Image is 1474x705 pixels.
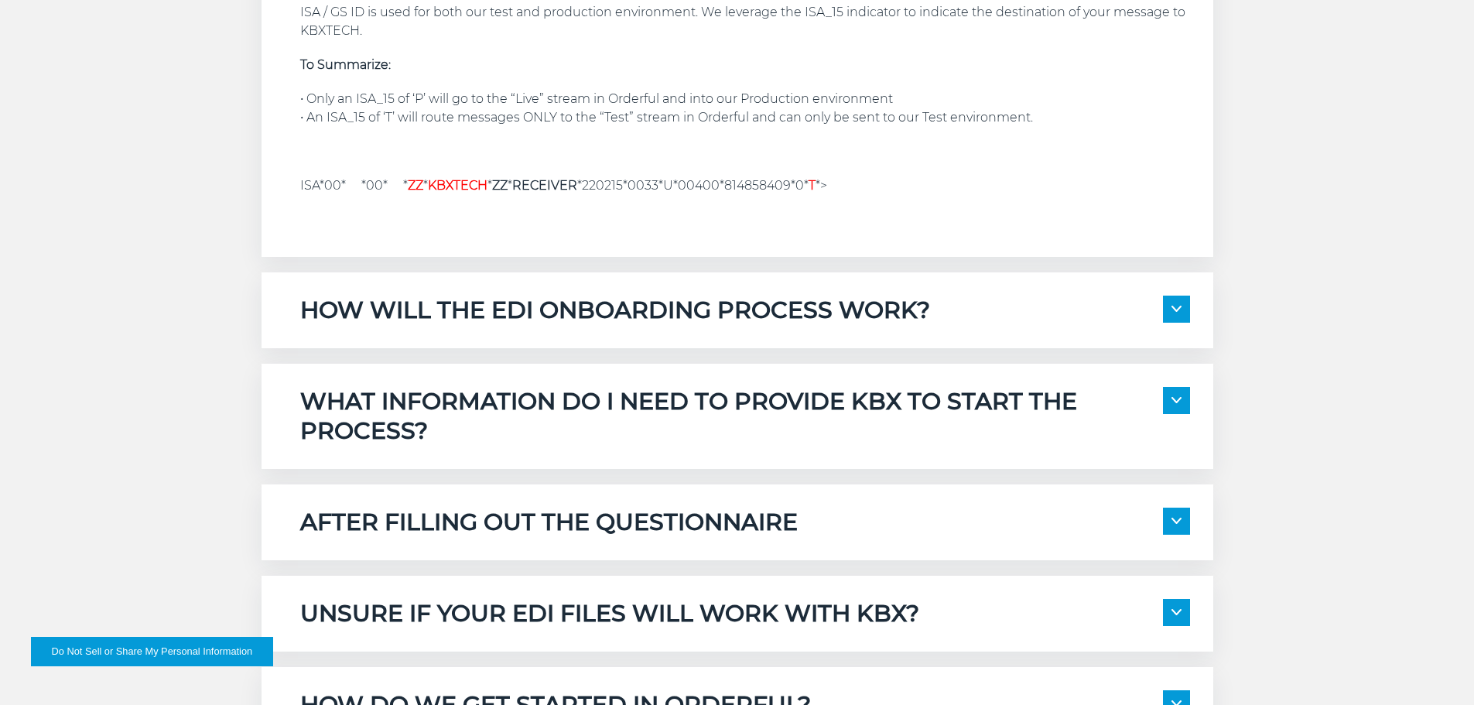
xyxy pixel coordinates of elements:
[300,599,919,628] h5: UNSURE IF YOUR EDI FILES WILL WORK WITH KBX?
[300,57,391,72] strong: To Summarize:
[512,178,577,193] strong: RECEIVER
[492,178,508,193] strong: ZZ
[809,178,816,193] span: T
[1171,518,1182,524] img: arrow
[428,178,487,193] span: KBXTECH
[1171,609,1182,615] img: arrow
[300,296,930,325] h5: HOW WILL THE EDI ONBOARDING PROCESS WORK?
[31,637,273,666] button: Do Not Sell or Share My Personal Information
[300,508,798,537] h5: AFTER FILLING OUT THE QUESTIONNAIRE
[408,178,423,193] span: ZZ
[1171,306,1182,312] img: arrow
[1171,397,1182,403] img: arrow
[300,90,1190,127] p: • Only an ISA_15 of ‘P’ will go to the “Live” stream in Orderful and into our Production environm...
[300,387,1163,446] h5: WHAT INFORMATION DO I NEED TO PROVIDE KBX TO START THE PROCESS?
